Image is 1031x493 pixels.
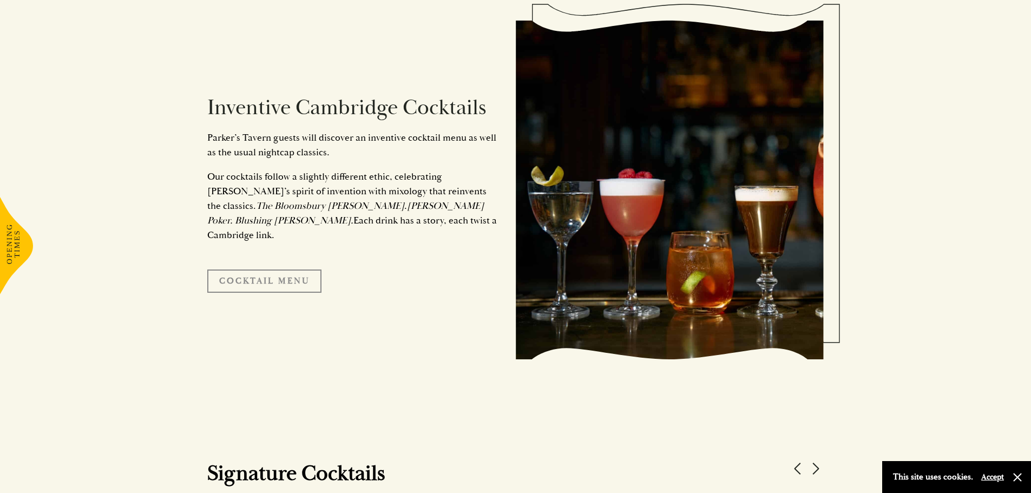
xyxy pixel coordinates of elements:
em: [PERSON_NAME] Poker. Blushing [PERSON_NAME]. [207,200,484,227]
p: arker’s Tavern guests will discover an inventive cocktail menu as well as the usual nightcap clas... [207,130,500,160]
button: Close and accept [1012,472,1023,483]
h2: Inventive Cambridge Cocktails [207,95,500,121]
a: Cocktail Menu [207,269,321,292]
span: P [207,132,213,144]
em: The Bloomsbury [PERSON_NAME] [256,200,404,212]
p: This site uses cookies. [893,469,973,485]
h2: Signature Cocktails [207,461,790,487]
p: Our cocktails follow a slightly different ethic, celebrating [PERSON_NAME]’s spirit of invention ... [207,169,500,242]
button: Accept [981,472,1004,482]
